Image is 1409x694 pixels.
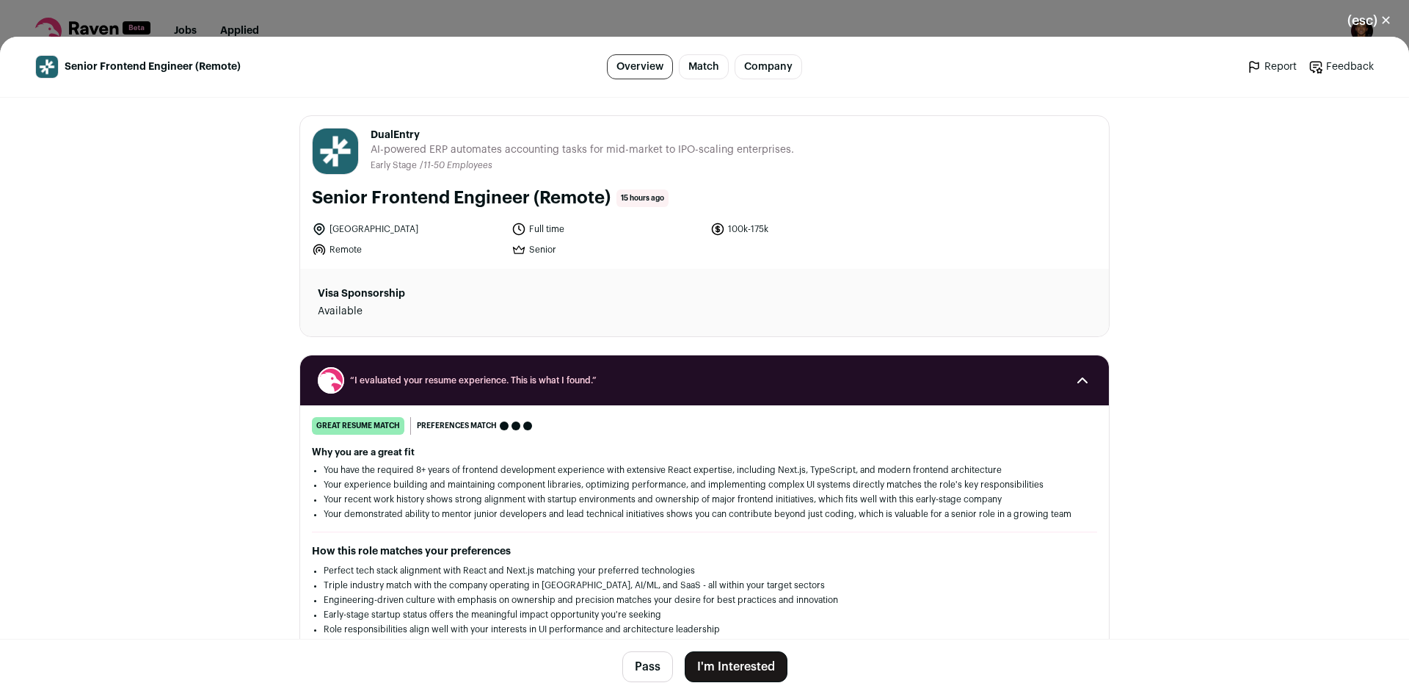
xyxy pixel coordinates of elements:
li: Senior [511,242,702,257]
button: I'm Interested [685,651,787,682]
li: Your experience building and maintaining component libraries, optimizing performance, and impleme... [324,479,1085,491]
h2: How this role matches your preferences [312,544,1097,559]
li: Your recent work history shows strong alignment with startup environments and ownership of major ... [324,494,1085,505]
a: Company [735,54,802,79]
span: “I evaluated your resume experience. This is what I found.” [350,375,1059,386]
div: great resume match [312,417,404,435]
li: Your demonstrated ability to mentor junior developers and lead technical initiatives shows you ca... [324,508,1085,520]
li: Remote-first policy and competitive compensation package matches your benefits preferences [324,638,1085,650]
li: You have the required 8+ years of frontend development experience with extensive React expertise,... [324,464,1085,476]
span: Senior Frontend Engineer (Remote) [65,59,241,74]
li: Role responsibilities align well with your interests in UI performance and architecture leadership [324,623,1085,635]
a: Report [1247,59,1297,74]
span: AI-powered ERP automates accounting tasks for mid-market to IPO-scaling enterprises. [371,142,794,157]
button: Close modal [1330,4,1409,37]
a: Feedback [1308,59,1374,74]
a: Match [679,54,729,79]
li: Triple industry match with the company operating in [GEOGRAPHIC_DATA], AI/ML, and SaaS - all with... [324,579,1085,591]
button: Pass [622,651,673,682]
h1: Senior Frontend Engineer (Remote) [312,187,611,210]
img: cfda4fbc3b5602cd1f7f14fe559fc154d97e10feefbff850b12616ea924271c7.jpg [36,56,58,78]
h2: Why you are a great fit [312,447,1097,458]
img: cfda4fbc3b5602cd1f7f14fe559fc154d97e10feefbff850b12616ea924271c7.jpg [313,129,358,174]
li: Early Stage [371,160,420,171]
span: 11-50 Employees [423,161,492,170]
li: Full time [511,222,702,236]
li: Early-stage startup status offers the meaningful impact opportunity you're seeking [324,609,1085,621]
span: DualEntry [371,128,794,142]
li: 100k-175k [710,222,901,236]
li: Remote [312,242,503,257]
li: / [420,160,492,171]
dd: Available [318,304,575,319]
a: Overview [607,54,673,79]
dt: Visa Sponsorship [318,286,575,301]
li: Engineering-driven culture with emphasis on ownership and precision matches your desire for best ... [324,594,1085,606]
li: [GEOGRAPHIC_DATA] [312,222,503,236]
span: Preferences match [417,419,497,433]
span: 15 hours ago [616,189,669,207]
li: Perfect tech stack alignment with React and Next.js matching your preferred technologies [324,565,1085,576]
